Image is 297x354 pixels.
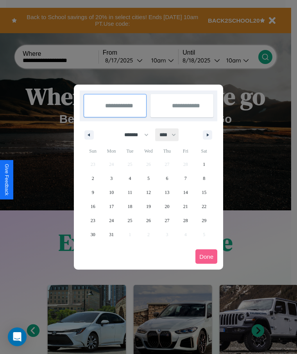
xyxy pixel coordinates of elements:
[165,185,169,199] span: 13
[102,213,120,228] button: 24
[139,185,157,199] button: 12
[128,185,132,199] span: 11
[92,171,94,185] span: 2
[121,213,139,228] button: 25
[109,185,114,199] span: 10
[202,199,206,213] span: 22
[195,171,213,185] button: 8
[102,228,120,242] button: 31
[109,199,114,213] span: 17
[109,213,114,228] span: 24
[158,213,176,228] button: 27
[176,213,195,228] button: 28
[158,185,176,199] button: 13
[139,145,157,157] span: Wed
[176,145,195,157] span: Fri
[84,213,102,228] button: 23
[121,145,139,157] span: Tue
[91,199,95,213] span: 16
[195,249,217,264] button: Done
[195,145,213,157] span: Sat
[147,171,150,185] span: 5
[102,199,120,213] button: 17
[121,171,139,185] button: 4
[176,185,195,199] button: 14
[128,199,132,213] span: 18
[146,213,151,228] span: 26
[128,213,132,228] span: 25
[176,171,195,185] button: 7
[91,213,95,228] span: 23
[183,213,188,228] span: 28
[109,228,114,242] span: 31
[92,185,94,199] span: 9
[195,199,213,213] button: 22
[84,199,102,213] button: 16
[202,213,206,228] span: 29
[165,213,169,228] span: 27
[4,164,9,196] div: Give Feedback
[195,157,213,171] button: 1
[195,213,213,228] button: 29
[202,185,206,199] span: 15
[8,327,27,346] div: Open Intercom Messenger
[146,199,151,213] span: 19
[102,171,120,185] button: 3
[195,185,213,199] button: 15
[176,199,195,213] button: 21
[203,171,205,185] span: 8
[158,199,176,213] button: 20
[84,171,102,185] button: 2
[129,171,131,185] span: 4
[84,228,102,242] button: 30
[121,199,139,213] button: 18
[102,185,120,199] button: 10
[84,145,102,157] span: Sun
[139,213,157,228] button: 26
[158,171,176,185] button: 6
[91,228,95,242] span: 30
[158,145,176,157] span: Thu
[203,157,205,171] span: 1
[84,185,102,199] button: 9
[165,199,169,213] span: 20
[166,171,168,185] span: 6
[183,185,188,199] span: 14
[139,199,157,213] button: 19
[102,145,120,157] span: Mon
[184,171,187,185] span: 7
[146,185,151,199] span: 12
[139,171,157,185] button: 5
[183,199,188,213] span: 21
[110,171,113,185] span: 3
[121,185,139,199] button: 11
